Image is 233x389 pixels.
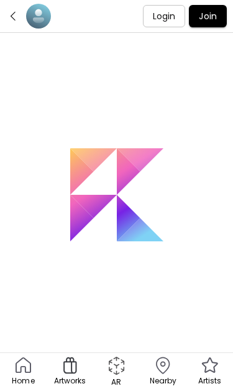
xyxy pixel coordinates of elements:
[111,377,121,388] p: AR
[199,10,217,23] p: Join
[5,8,21,24] button: down
[106,355,127,377] div: animation
[12,375,34,387] p: Home
[153,10,176,23] p: Login
[7,11,19,22] img: down
[143,5,186,27] button: Login
[54,375,86,387] p: Artworks
[189,5,227,27] button: Join
[47,353,93,389] a: Artworks
[198,375,222,387] p: Artists
[140,353,186,389] a: Nearby
[186,353,233,389] a: Artists
[150,375,177,387] p: Nearby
